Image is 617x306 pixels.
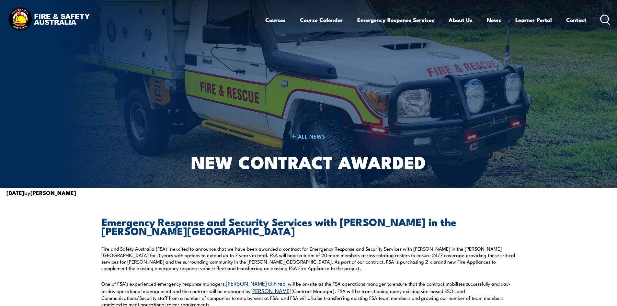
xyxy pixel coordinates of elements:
a: News [487,11,501,28]
a: Course Calendar [300,11,343,28]
a: ALL NEWS [181,132,436,140]
a: About Us [449,11,473,28]
a: Emergency Response Services [357,11,434,28]
p: Fire and Safety Australia (FSA) is excited to announce that we have been awarded a contract for E... [101,245,516,271]
strong: [DATE] [6,188,24,197]
a: [PERSON_NAME] [250,287,291,294]
strong: [PERSON_NAME] [30,188,76,197]
a: Contact [566,11,587,28]
a: [PERSON_NAME] GIFireE [226,279,285,287]
strong: Emergency Response and Security Services with [PERSON_NAME] in the [PERSON_NAME][GEOGRAPHIC_DATA] [101,213,456,239]
h1: New Contract Awarded [181,154,436,169]
a: Learner Portal [515,11,552,28]
a: Courses [265,11,286,28]
span: by [6,188,76,197]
